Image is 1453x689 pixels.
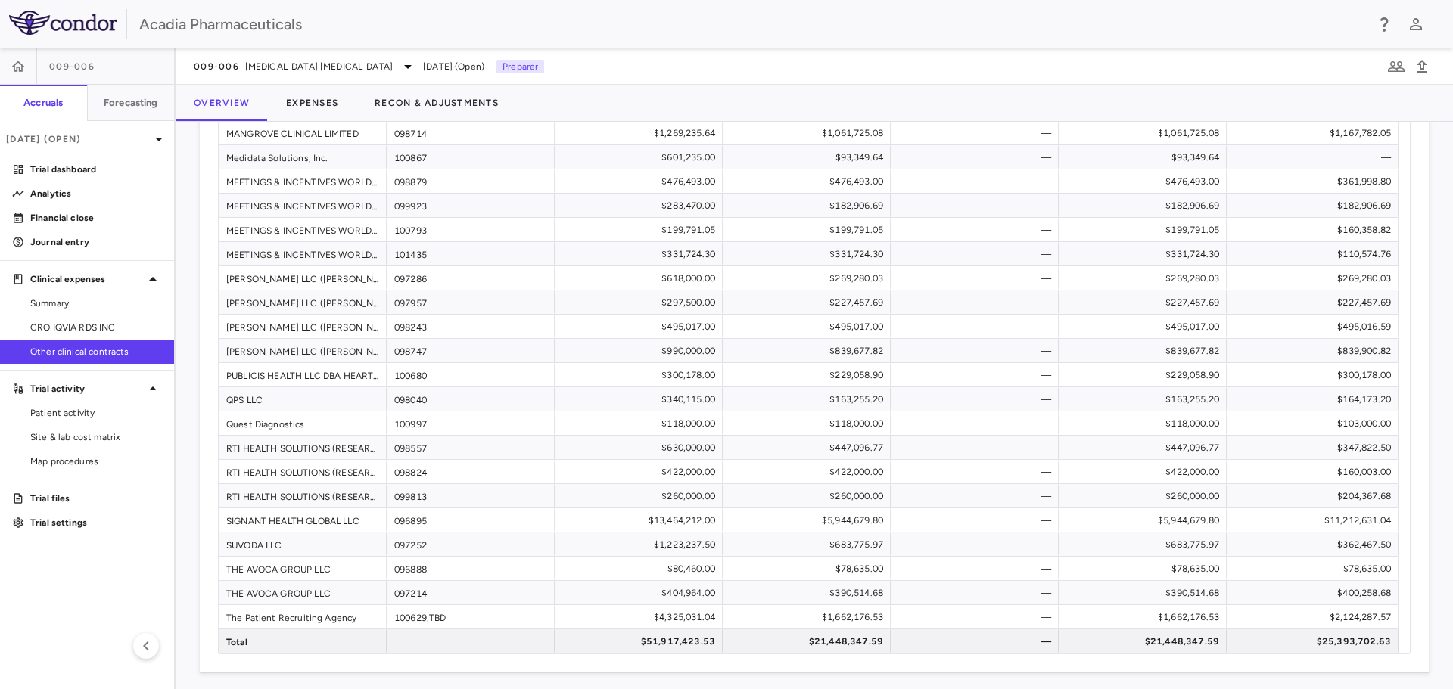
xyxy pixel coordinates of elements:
p: Trial activity [30,382,144,396]
button: Expenses [268,85,356,121]
div: MEETINGS & INCENTIVES WORLDWIDE INC. [219,194,387,217]
div: $269,280.03 [1072,266,1219,290]
div: $331,724.30 [568,242,715,266]
div: $683,775.97 [736,532,883,557]
div: RTI HEALTH SOLUTIONS (RESEARCH TRIANGLE INSTITUTE) [219,484,387,507]
div: $331,724.30 [1072,242,1219,266]
span: Summary [30,296,162,310]
div: $118,000.00 [1072,411,1219,436]
div: — [904,218,1051,242]
p: Trial files [30,492,162,505]
div: $110,574.76 [1240,242,1391,266]
div: $4,325,031.04 [568,605,715,629]
div: RTI HEALTH SOLUTIONS (RESEARCH TRIANGLE INSTITUTE) [219,436,387,459]
div: $227,457.69 [736,290,883,315]
div: — [904,242,1051,266]
div: 101435 [387,242,555,265]
div: 097252 [387,532,555,556]
div: $260,000.00 [568,484,715,508]
div: — [1240,145,1391,169]
div: $227,457.69 [1240,290,1391,315]
div: $1,167,782.05 [1240,121,1391,145]
div: 098824 [387,460,555,483]
div: 100793 [387,218,555,241]
div: $51,917,423.53 [568,629,715,653]
div: — [904,436,1051,460]
div: — [904,290,1051,315]
p: Preparer [496,60,544,73]
div: $21,448,347.59 [736,629,883,653]
div: $103,000.00 [1240,411,1391,436]
div: $495,017.00 [1072,315,1219,339]
button: Recon & Adjustments [356,85,517,121]
div: $476,493.00 [568,169,715,194]
div: 097957 [387,290,555,314]
div: — [904,145,1051,169]
div: $93,349.64 [1072,145,1219,169]
div: $495,016.59 [1240,315,1391,339]
div: $118,000.00 [568,411,715,436]
div: 100997 [387,411,555,435]
h6: Accruals [23,96,63,110]
span: Map procedures [30,455,162,468]
div: $400,258.68 [1240,581,1391,605]
div: SUVODA LLC [219,532,387,556]
div: — [904,194,1051,218]
div: THE AVOCA GROUP LLC [219,581,387,604]
div: $990,000.00 [568,339,715,363]
div: $25,393,702.63 [1240,629,1391,653]
div: — [904,532,1051,557]
div: 097286 [387,266,555,290]
div: $601,235.00 [568,145,715,169]
div: THE AVOCA GROUP LLC [219,557,387,580]
div: $118,000.00 [736,411,883,436]
div: RTI HEALTH SOLUTIONS (RESEARCH TRIANGLE INSTITUTE) [219,460,387,483]
div: $229,058.90 [1072,363,1219,387]
div: — [904,605,1051,629]
div: 098243 [387,315,555,338]
div: $683,775.97 [1072,532,1219,557]
div: The Patient Recruiting Agency [219,605,387,628]
span: 009-006 [49,61,95,73]
div: — [904,460,1051,484]
div: 100629,TBD [387,605,555,628]
div: $11,212,631.04 [1240,508,1391,532]
span: CRO IQVIA RDS INC [30,321,162,334]
div: $422,000.00 [1072,460,1219,484]
div: MEETINGS & INCENTIVES WORLDWIDE INC. [219,169,387,193]
span: 009-006 [194,61,239,73]
div: $390,514.68 [1072,581,1219,605]
div: $204,367.68 [1240,484,1391,508]
div: Medidata Solutions, Inc. [219,145,387,169]
p: [DATE] (Open) [6,132,150,146]
button: Overview [176,85,268,121]
div: $182,906.69 [1072,194,1219,218]
span: Other clinical contracts [30,345,162,358]
div: $160,358.82 [1240,218,1391,242]
div: MEETINGS & INCENTIVES WORLDWIDE INC. [219,218,387,241]
p: Trial dashboard [30,163,162,176]
div: 100680 [387,363,555,386]
div: $361,998.80 [1240,169,1391,194]
div: $199,791.05 [736,218,883,242]
div: $199,791.05 [1072,218,1219,242]
div: QPS LLC [219,387,387,411]
div: — [904,557,1051,581]
img: logo-full-SnFGN8VE.png [9,11,117,35]
div: $839,677.82 [736,339,883,363]
div: 098040 [387,387,555,411]
div: Acadia Pharmaceuticals [139,13,1365,36]
span: Site & lab cost matrix [30,430,162,444]
div: 098879 [387,169,555,193]
div: $78,635.00 [736,557,883,581]
div: $630,000.00 [568,436,715,460]
div: Total [219,629,387,653]
div: Quest Diagnostics [219,411,387,435]
div: — [904,121,1051,145]
div: $476,493.00 [736,169,883,194]
div: — [904,629,1051,653]
div: $1,223,237.50 [568,532,715,557]
div: $229,058.90 [736,363,883,387]
div: $331,724.30 [736,242,883,266]
div: $164,173.20 [1240,387,1391,411]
